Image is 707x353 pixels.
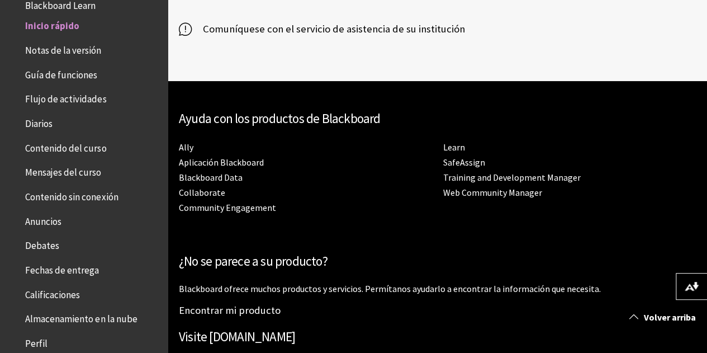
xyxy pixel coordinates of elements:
a: Community Engagement [179,202,276,214]
a: Aplicación Blackboard [179,157,264,168]
span: Almacenamiento en la nube [25,310,137,325]
a: Volver arriba [621,307,707,328]
span: Contenido sin conexión [25,187,118,203]
a: Visite [DOMAIN_NAME] [179,328,295,345]
span: Contenido del curso [25,139,106,154]
h2: Ayuda con los productos de Blackboard [179,109,696,129]
span: Fechas de entrega [25,261,99,276]
h2: ¿No se parece a su producto? [179,252,696,271]
a: Blackboard Data [179,172,243,183]
a: Collaborate [179,187,225,199]
span: Perfil [25,334,48,349]
span: Calificaciones [25,285,80,300]
span: Inicio rápido [25,17,79,32]
a: SafeAssign [443,157,485,168]
span: Diarios [25,114,53,129]
a: Encontrar mi producto [179,304,281,317]
span: Anuncios [25,212,61,227]
a: Web Community Manager [443,187,542,199]
span: Debates [25,237,59,252]
span: Mensajes del curso [25,163,101,178]
span: Flujo de actividades [25,90,106,105]
span: Notas de la versión [25,41,101,56]
a: Ally [179,142,193,153]
a: Training and Development Manager [443,172,581,183]
span: Comuníquese con el servicio de asistencia de su institución [192,21,465,37]
a: Comuníquese con el servicio de asistencia de su institución [179,21,465,37]
span: Guía de funciones [25,65,97,81]
a: Learn [443,142,465,153]
p: Blackboard ofrece muchos productos y servicios. Permítanos ayudarlo a encontrar la información qu... [179,283,696,295]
